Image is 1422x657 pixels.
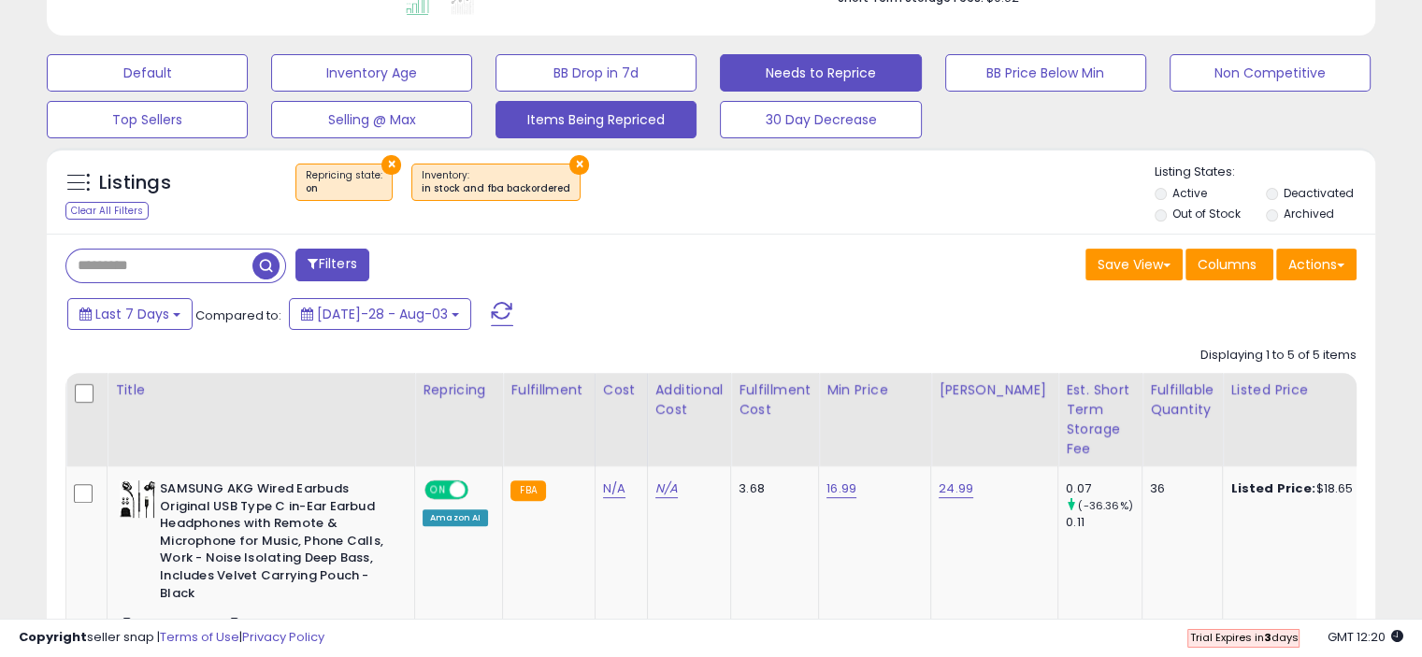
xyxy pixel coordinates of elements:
div: 0.07 [1066,480,1142,497]
span: Inventory : [422,168,570,196]
button: [DATE]-28 - Aug-03 [289,298,471,330]
div: Clear All Filters [65,202,149,220]
button: BB Price Below Min [945,54,1146,92]
button: Top Sellers [47,101,248,138]
div: Repricing [423,380,495,400]
button: Save View [1085,249,1183,280]
h5: Listings [99,170,171,196]
div: Cost [603,380,639,400]
a: 24.99 [939,479,973,498]
span: ON [426,482,450,498]
label: Archived [1283,206,1333,221]
button: BB Drop in 7d [496,54,697,92]
div: 3.68 [739,480,804,497]
span: 2025-08-11 12:20 GMT [1328,628,1403,646]
small: (-36.36%) [1078,498,1132,513]
span: Last 7 Days [95,305,169,323]
div: Additional Cost [655,380,724,420]
a: Terms of Use [160,628,239,646]
div: Amazon AI [423,509,488,526]
label: Deactivated [1283,185,1353,201]
button: Non Competitive [1170,54,1371,92]
b: Listed Price: [1230,479,1315,497]
div: Fulfillment Cost [739,380,811,420]
div: seller snap | | [19,629,324,647]
span: Repricing state : [306,168,382,196]
a: N/A [655,479,678,498]
strong: Copyright [19,628,87,646]
button: Default [47,54,248,92]
div: Fulfillment [510,380,586,400]
button: Filters [295,249,368,281]
div: Est. Short Term Storage Fee [1066,380,1134,459]
div: [PERSON_NAME] [939,380,1050,400]
b: 3 [1263,630,1271,645]
div: Min Price [826,380,923,400]
div: Listed Price [1230,380,1392,400]
button: × [381,155,401,175]
label: Active [1172,185,1207,201]
small: FBA [510,480,545,501]
a: N/A [603,479,625,498]
button: Needs to Reprice [720,54,921,92]
div: 0.11 [1066,514,1142,531]
span: [DATE]-28 - Aug-03 [317,305,448,323]
span: Columns [1198,255,1257,274]
div: Fulfillable Quantity [1150,380,1214,420]
button: × [569,155,589,175]
div: on [306,182,382,195]
img: 41PLthPGA9L._SL40_.jpg [120,480,155,518]
span: Trial Expires in days [1189,630,1298,645]
button: Actions [1276,249,1357,280]
button: Items Being Repriced [496,101,697,138]
p: Listing States: [1155,164,1375,181]
div: Displaying 1 to 5 of 5 items [1200,347,1357,364]
a: 16.99 [826,479,856,498]
div: Title [115,380,407,400]
b: SAMSUNG AKG Wired Earbuds Original USB Type C in-Ear Earbud Headphones with Remote & Microphone f... [160,480,387,607]
button: Last 7 Days [67,298,193,330]
button: Columns [1185,249,1273,280]
label: Out of Stock [1172,206,1241,221]
button: Selling @ Max [271,101,472,138]
button: Inventory Age [271,54,472,92]
div: $18.65 [1230,480,1386,497]
div: 36 [1150,480,1208,497]
span: Compared to: [195,307,281,324]
span: OFF [466,482,496,498]
div: in stock and fba backordered [422,182,570,195]
button: 30 Day Decrease [720,101,921,138]
a: Privacy Policy [242,628,324,646]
